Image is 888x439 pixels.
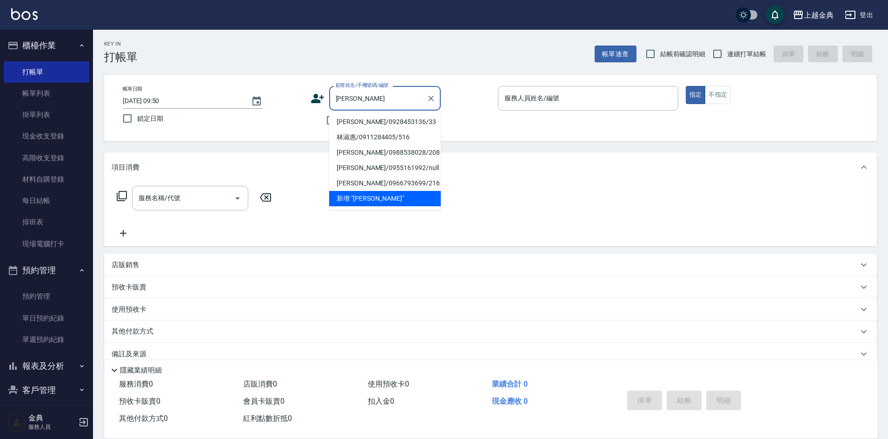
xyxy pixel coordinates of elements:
[329,130,441,145] li: 林淑惠/0911284405/516
[368,397,394,406] span: 扣入金 0
[727,49,766,59] span: 連續打單結帳
[766,6,784,24] button: save
[104,254,877,276] div: 店販銷售
[123,93,242,109] input: YYYY/MM/DD hh:mm
[4,33,89,58] button: 櫃檯作業
[4,308,89,329] a: 單日預約紀錄
[104,298,877,321] div: 使用預收卡
[4,83,89,104] a: 帳單列表
[329,114,441,130] li: [PERSON_NAME]/0928453136/33
[595,46,636,63] button: 帳單速查
[4,378,89,402] button: 客戶管理
[336,82,389,89] label: 顧客姓名/手機號碼/編號
[705,86,731,104] button: 不指定
[329,145,441,160] li: [PERSON_NAME]/0988538028/208
[4,329,89,350] a: 單週預約紀錄
[112,349,146,359] p: 備註及來源
[329,191,441,206] li: 新增 "[PERSON_NAME]"
[120,366,162,375] p: 隱藏業績明細
[123,85,142,92] label: 帳單日期
[4,147,89,169] a: 高階收支登錄
[424,92,437,105] button: Clear
[368,380,409,388] span: 使用預收卡 0
[119,414,168,423] span: 其他付款方式 0
[4,233,89,255] a: 現場電腦打卡
[4,211,89,233] a: 排班表
[119,397,160,406] span: 預收卡販賣 0
[329,160,441,176] li: [PERSON_NAME]/0955161992/null
[137,114,163,124] span: 鎖定日期
[104,152,877,182] div: 項目消費
[112,282,146,292] p: 預收卡販賣
[789,6,837,25] button: 上越金典
[230,191,245,206] button: Open
[243,414,292,423] span: 紅利點數折抵 0
[112,163,139,172] p: 項目消費
[4,169,89,190] a: 材料自購登錄
[686,86,706,104] button: 指定
[104,343,877,365] div: 備註及來源
[104,321,877,343] div: 其他付款方式
[119,380,153,388] span: 服務消費 0
[104,276,877,298] div: 預收卡販賣
[245,90,268,112] button: Choose date, selected date is 2025-09-26
[243,380,277,388] span: 店販消費 0
[492,380,528,388] span: 業績合計 0
[7,413,26,432] img: Person
[243,397,285,406] span: 會員卡販賣 0
[4,354,89,378] button: 報表及分析
[112,305,146,315] p: 使用預收卡
[112,260,139,270] p: 店販銷售
[329,176,441,191] li: [PERSON_NAME]/0966793699/216
[28,423,76,431] p: 服務人員
[11,8,38,20] img: Logo
[104,51,138,64] h3: 打帳單
[4,402,89,426] button: 商品管理
[4,190,89,211] a: 每日結帳
[660,49,706,59] span: 結帳前確認明細
[492,397,528,406] span: 現金應收 0
[4,286,89,307] a: 預約管理
[28,413,76,423] h5: 金典
[4,258,89,282] button: 預約管理
[4,125,89,147] a: 現金收支登錄
[804,9,834,21] div: 上越金典
[104,41,138,47] h2: Key In
[112,327,158,337] p: 其他付款方式
[4,104,89,125] a: 掛單列表
[4,61,89,83] a: 打帳單
[841,7,877,24] button: 登出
